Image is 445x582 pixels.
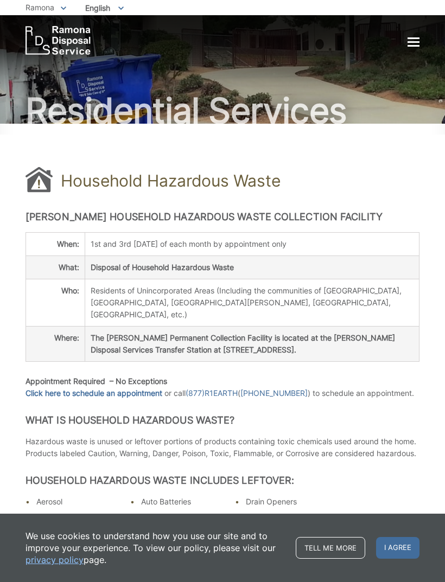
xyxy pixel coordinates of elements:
td: 1st and 3rd [DATE] of each month by appointment only [85,232,419,255]
th: Disposal of Household Hazardous Waste [85,255,419,279]
a: Tell me more [296,537,365,559]
strong: Where: [54,333,79,342]
h2: [PERSON_NAME] Household Hazardous Waste Collection Facility [26,211,419,223]
strong: Appointment Required – No Exceptions [26,376,167,386]
a: (877)R1EARTH [186,387,238,399]
h1: Household Hazardous Waste [61,171,281,190]
p: or call ( ) to schedule an appointment. [26,375,419,399]
span: Ramona [26,3,54,12]
a: EDCD logo. Return to the homepage. [26,26,91,55]
td: Residents of Unincorporated Areas (Including the communities of [GEOGRAPHIC_DATA], [GEOGRAPHIC_DA... [85,279,419,326]
h2: Household Hazardous Waste Includes Leftover: [26,475,419,487]
th: The [PERSON_NAME] Permanent Collection Facility is located at the [PERSON_NAME] Disposal Services... [85,326,419,361]
strong: When: [57,239,79,248]
p: We use cookies to understand how you use our site and to improve your experience. To view our pol... [26,530,285,566]
p: Hazardous waste is unused or leftover portions of products containing toxic chemicals used around... [26,436,419,459]
h2: Residential Services [26,93,419,128]
h2: What is Household Hazardous Waste? [26,414,419,426]
a: privacy policy [26,554,84,566]
li: Aerosol [36,496,119,508]
li: Auto Batteries [141,496,224,508]
li: Drain Openers [246,496,329,508]
a: Click here to schedule an appointment [26,387,162,399]
a: [PHONE_NUMBER] [240,387,308,399]
strong: Who: [61,286,79,295]
span: I agree [376,537,419,559]
strong: What: [59,263,79,272]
